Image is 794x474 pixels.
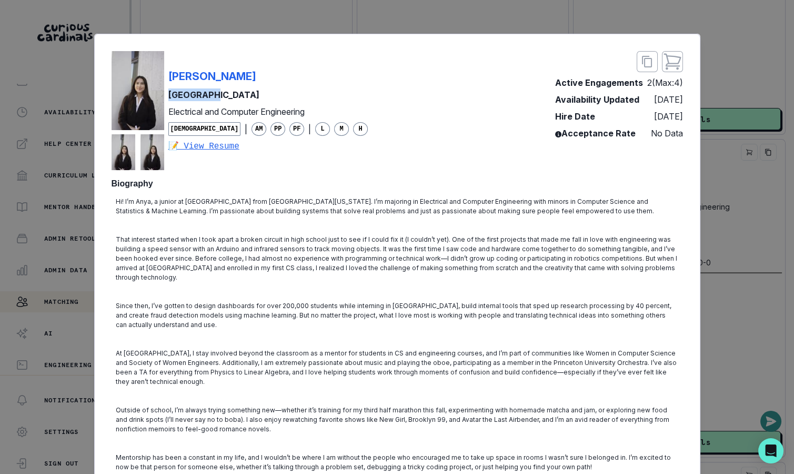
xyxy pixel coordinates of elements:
[654,110,683,123] p: [DATE]
[758,438,783,463] div: Open Intercom Messenger
[116,235,679,282] p: That interest started when I took apart a broken circuit in high school just to see if I could fi...
[334,122,349,136] span: M
[140,134,164,170] img: mentor profile picture
[168,68,256,84] p: [PERSON_NAME]
[353,122,368,136] span: H
[651,127,683,140] p: No Data
[252,122,266,136] span: AM
[289,122,304,136] span: PF
[637,51,658,72] button: close
[245,123,247,135] p: |
[116,349,679,387] p: At [GEOGRAPHIC_DATA], I stay involved beyond the classroom as a mentor for students in CS and eng...
[555,76,643,89] p: Active Engagements
[647,76,683,89] p: 2 (Max: 4 )
[168,140,368,153] a: 📝 View Resume
[112,51,164,130] img: mentor profile picture
[270,122,285,136] span: PP
[654,93,683,106] p: [DATE]
[112,179,683,189] h2: Biography
[308,123,311,135] p: |
[112,134,135,170] img: mentor profile picture
[662,51,683,72] button: close
[315,122,330,136] span: L
[116,453,679,472] p: Mentorship has been a constant in my life, and I wouldn’t be where I am without the people who en...
[168,105,368,118] p: Electrical and Computer Engineering
[555,127,636,140] p: Acceptance Rate
[116,301,679,330] p: Since then, I’ve gotten to design dashboards for over 200,000 students while interning in [GEOGRA...
[116,406,679,434] p: Outside of school, I’m always trying something new—whether it’s training for my third half marath...
[555,93,639,106] p: Availability Updated
[168,122,241,136] span: [DEMOGRAPHIC_DATA]
[555,110,595,123] p: Hire Date
[168,88,368,101] p: [GEOGRAPHIC_DATA]
[116,197,679,216] p: Hi! I’m Anya, a junior at [GEOGRAPHIC_DATA] from [GEOGRAPHIC_DATA][US_STATE]. I’m majoring in Ele...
